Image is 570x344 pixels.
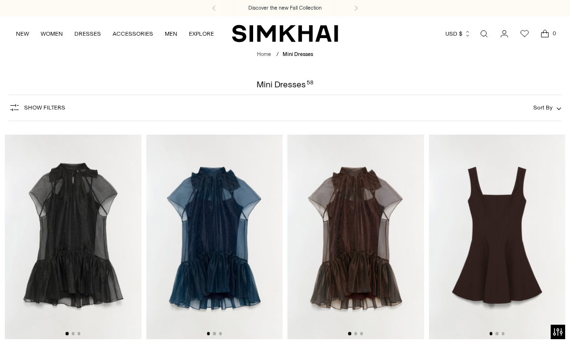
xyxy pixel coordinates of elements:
button: Show Filters [9,100,65,115]
a: Go to the account page [495,24,514,43]
a: Open search modal [474,24,494,43]
a: NEW [16,23,29,44]
div: 58 [307,80,313,89]
button: Go to slide 1 [348,332,351,335]
span: Mini Dresses [283,51,313,57]
span: Show Filters [24,104,65,111]
button: Go to slide 1 [489,332,492,335]
img: Beaux Organza Dress [287,135,424,339]
a: ACCESSORIES [113,23,153,44]
a: Discover the new Fall Collection [248,4,322,12]
button: Go to slide 2 [71,332,74,335]
nav: breadcrumbs [257,51,313,59]
button: Sort By [533,102,561,113]
img: Bronte Mini Dress [429,135,566,339]
img: Beaux Organza Dress [146,135,283,339]
a: MEN [165,23,177,44]
button: Go to slide 1 [66,332,69,335]
button: Go to slide 1 [207,332,210,335]
button: Go to slide 2 [496,332,499,335]
a: EXPLORE [189,23,214,44]
img: Beaux Organza Dress [5,135,142,339]
a: Open cart modal [535,24,555,43]
button: USD $ [445,23,471,44]
div: / [276,51,279,59]
button: Go to slide 3 [219,332,222,335]
button: Go to slide 3 [501,332,504,335]
span: 0 [550,29,558,38]
button: Go to slide 3 [77,332,80,335]
a: Wishlist [515,24,534,43]
button: Go to slide 3 [360,332,363,335]
a: SIMKHAI [232,24,338,43]
a: WOMEN [41,23,63,44]
button: Go to slide 2 [213,332,216,335]
span: Sort By [533,104,553,111]
h1: Mini Dresses [256,80,313,89]
a: DRESSES [74,23,101,44]
button: Go to slide 2 [354,332,357,335]
a: Home [257,51,271,57]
